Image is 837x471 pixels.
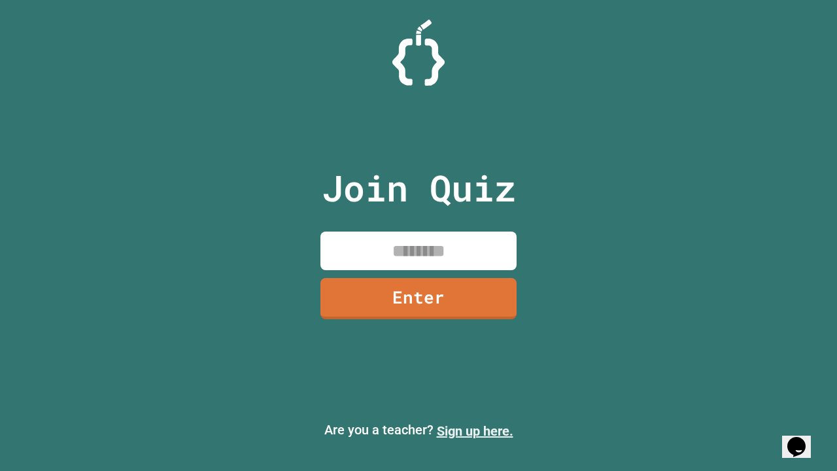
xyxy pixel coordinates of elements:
p: Are you a teacher? [10,420,827,441]
a: Enter [320,278,517,319]
p: Join Quiz [322,161,516,215]
iframe: chat widget [782,419,824,458]
iframe: chat widget [728,362,824,417]
img: Logo.svg [392,20,445,86]
a: Sign up here. [437,423,513,439]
